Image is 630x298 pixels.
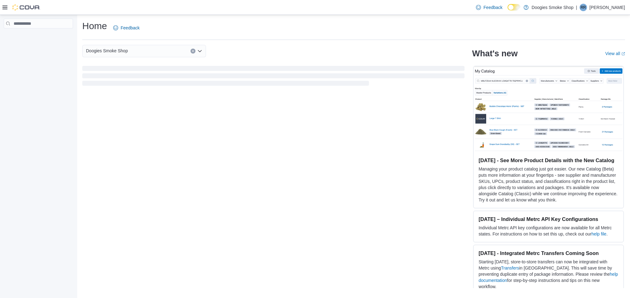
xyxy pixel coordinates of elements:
button: Open list of options [197,49,202,54]
a: help file [591,231,606,236]
svg: External link [621,52,625,56]
a: View allExternal link [605,51,625,56]
h2: What's new [472,49,517,58]
h1: Home [82,20,107,32]
span: Feedback [483,4,502,11]
nav: Complex example [4,30,73,45]
a: help documentation [478,272,618,283]
a: Feedback [474,1,505,14]
p: Managing your product catalog just got easier. Our new Catalog (Beta) puts more information at yo... [478,166,619,203]
span: RR [581,4,586,11]
span: Doogies Smoke Shop [86,47,128,54]
div: Ryan Redeye [580,4,587,11]
input: Dark Mode [508,4,521,11]
h3: [DATE] - See More Product Details with the New Catalog [478,157,619,163]
p: Individual Metrc API key configurations are now available for all Metrc states. For instructions ... [478,225,619,237]
span: Feedback [121,25,139,31]
p: Starting [DATE], store-to-store transfers can now be integrated with Metrc using in [GEOGRAPHIC_D... [478,259,619,290]
a: Feedback [111,22,142,34]
button: Clear input [191,49,195,54]
p: Doogies Smoke Shop [532,4,573,11]
img: Cova [12,4,40,11]
h3: [DATE] – Individual Metrc API Key Configurations [478,216,619,222]
span: Loading [82,67,465,87]
a: Transfers [501,266,519,270]
p: [PERSON_NAME] [589,4,625,11]
p: | [576,4,577,11]
h3: [DATE] - Integrated Metrc Transfers Coming Soon [478,250,619,256]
